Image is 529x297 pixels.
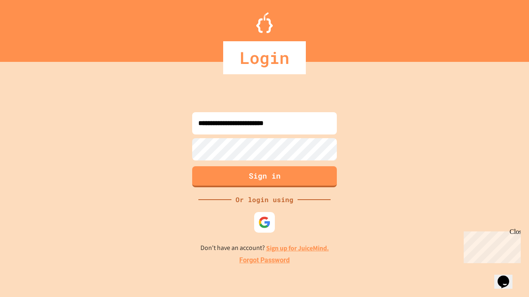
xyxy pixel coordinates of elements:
div: Chat with us now!Close [3,3,57,52]
div: Login [223,41,306,74]
iframe: chat widget [494,264,521,289]
a: Sign up for JuiceMind. [266,244,329,252]
p: Don't have an account? [200,243,329,253]
button: Sign in [192,166,337,187]
a: Forgot Password [239,255,290,265]
div: Or login using [231,195,298,205]
img: google-icon.svg [258,216,271,229]
iframe: chat widget [460,228,521,263]
img: Logo.svg [256,12,273,33]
